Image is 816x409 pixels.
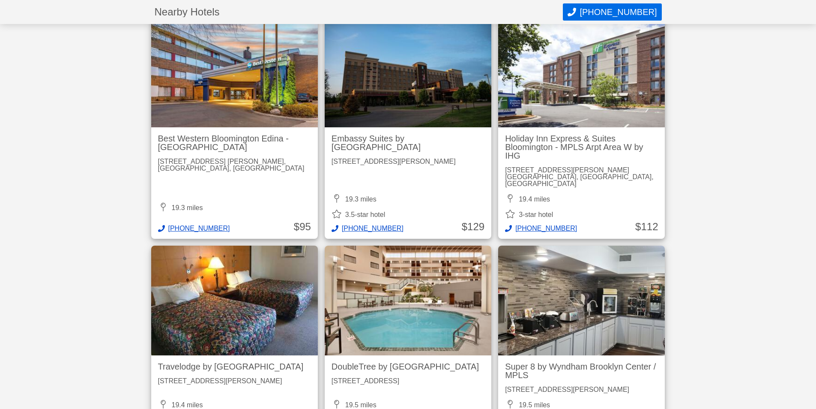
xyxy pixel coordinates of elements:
[332,134,484,151] h2: Embassy Suites by [GEOGRAPHIC_DATA]
[505,167,658,187] div: [STREET_ADDRESS][PERSON_NAME] [GEOGRAPHIC_DATA], [GEOGRAPHIC_DATA], [GEOGRAPHIC_DATA]
[325,18,491,127] img: Embassy Suites by Hilton Minneapolis North
[563,3,661,21] button: Call
[332,158,484,165] div: [STREET_ADDRESS][PERSON_NAME]
[505,210,577,218] div: 3-star hotel
[158,134,311,151] h2: Best Western Bloomington Edina - [GEOGRAPHIC_DATA]
[158,362,311,371] h2: Travelodge by [GEOGRAPHIC_DATA]
[332,210,404,218] div: 3.5-star hotel
[325,246,491,355] img: DoubleTree by Hilton Minneapolis - Park Place
[158,400,230,409] div: 19.4 miles
[168,225,230,232] span: [PHONE_NUMBER]
[462,222,484,232] div: 129
[332,378,484,385] div: [STREET_ADDRESS]
[332,194,404,203] div: 19.3 miles
[151,18,318,127] img: Best Western Bloomington Edina - Minneapolis
[505,400,577,409] div: 19.5 miles
[158,378,311,385] div: [STREET_ADDRESS][PERSON_NAME]
[505,194,577,203] div: 19.4 miles
[505,134,658,160] h2: Holiday Inn Express & Suites Bloomington - MPLS Arpt Area W by IHG
[342,225,404,232] span: [PHONE_NUMBER]
[580,7,657,17] span: [PHONE_NUMBER]
[635,221,641,232] span: $
[158,158,311,172] div: [STREET_ADDRESS] [PERSON_NAME], [GEOGRAPHIC_DATA], [GEOGRAPHIC_DATA]
[294,222,311,232] div: 95
[498,246,665,355] img: Super 8 by Wyndham Brooklyn Center / MPLS
[158,203,230,211] div: 19.3 miles
[505,362,658,379] h2: Super 8 by Wyndham Brooklyn Center / MPLS
[332,400,404,409] div: 19.5 miles
[505,386,658,393] div: [STREET_ADDRESS][PERSON_NAME]
[155,7,563,17] h1: Nearby Hotels
[498,18,665,127] img: Holiday Inn Express & Suites Bloomington - MPLS Arpt Area W by IHG
[462,221,467,232] span: $
[151,246,318,355] img: Travelodge by Wyndham Brooklyn Center
[515,225,577,232] span: [PHONE_NUMBER]
[294,221,299,232] span: $
[332,362,484,371] h2: DoubleTree by [GEOGRAPHIC_DATA]
[635,222,658,232] div: 112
